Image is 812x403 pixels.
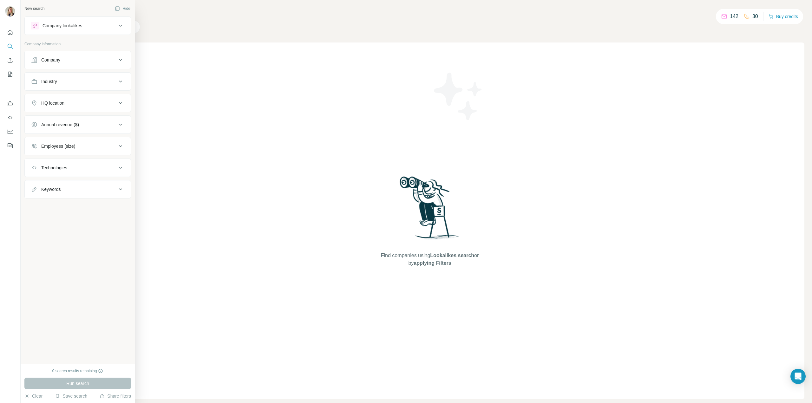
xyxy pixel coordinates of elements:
button: HQ location [25,95,131,111]
div: Industry [41,78,57,85]
button: Clear [24,393,43,399]
button: Employees (size) [25,139,131,154]
div: 0 search results remaining [52,368,103,374]
button: Enrich CSV [5,55,15,66]
button: Technologies [25,160,131,175]
img: Surfe Illustration - Woman searching with binoculars [397,175,463,245]
div: Company [41,57,60,63]
button: My lists [5,68,15,80]
button: Save search [55,393,87,399]
button: Share filters [100,393,131,399]
button: Industry [25,74,131,89]
button: Hide [110,4,135,13]
button: Feedback [5,140,15,151]
div: Annual revenue ($) [41,121,79,128]
button: Keywords [25,182,131,197]
div: Technologies [41,165,67,171]
button: Use Surfe on LinkedIn [5,98,15,109]
span: Lookalikes search [430,253,474,258]
button: Buy credits [769,12,798,21]
p: 30 [752,13,758,20]
div: Company lookalikes [43,23,82,29]
p: Company information [24,41,131,47]
button: Dashboard [5,126,15,137]
div: New search [24,6,44,11]
p: 142 [730,13,738,20]
button: Quick start [5,27,15,38]
img: Avatar [5,6,15,16]
button: Company lookalikes [25,18,131,33]
button: Company [25,52,131,68]
button: Use Surfe API [5,112,15,123]
span: Find companies using or by [379,252,481,267]
h4: Search [55,8,804,16]
img: Surfe Illustration - Stars [430,68,487,125]
div: Keywords [41,186,61,192]
button: Annual revenue ($) [25,117,131,132]
div: Employees (size) [41,143,75,149]
div: Open Intercom Messenger [790,369,806,384]
span: applying Filters [414,260,451,266]
div: HQ location [41,100,64,106]
button: Search [5,41,15,52]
